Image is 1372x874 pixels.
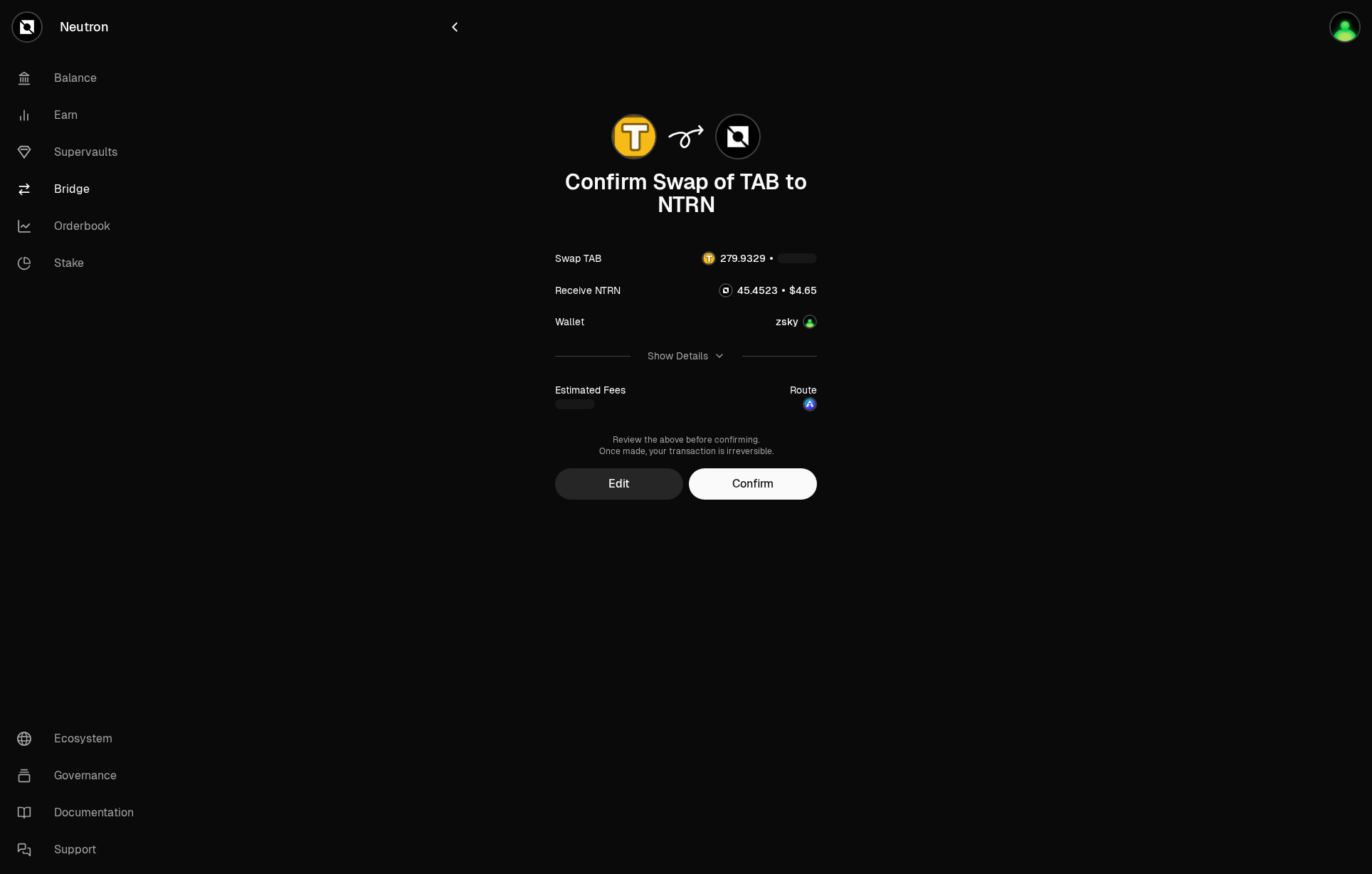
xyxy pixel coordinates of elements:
[703,253,714,264] img: TAB Logo
[790,383,817,397] div: Route
[555,251,602,265] div: Swap TAB
[804,399,816,410] img: neutron-astroport logo
[555,315,584,329] div: Wallet
[6,60,154,97] a: Balance
[648,349,708,363] div: Show Details
[613,115,655,158] img: TAB Logo
[555,383,626,397] div: Estimated Fees
[717,115,759,158] img: NTRN Logo
[6,134,154,171] a: Supervaults
[555,283,621,298] div: Receive NTRN
[6,757,154,794] a: Governance
[555,434,817,457] div: Review the above before confirming. Once made, your transaction is irreversible.
[720,285,732,296] img: NTRN Logo
[555,171,817,216] div: Confirm Swap of TAB to NTRN
[555,337,817,374] button: Show Details
[6,245,154,282] a: Stake
[6,831,154,868] a: Support
[555,468,683,500] button: Edit
[6,97,154,134] a: Earn
[689,468,817,500] button: Confirm
[6,208,154,245] a: Orderbook
[6,794,154,831] a: Documentation
[776,315,817,329] button: zskyAccount Image
[6,171,154,208] a: Bridge
[776,315,798,329] div: zsky
[6,720,154,757] a: Ecosystem
[1331,13,1359,41] img: zsky
[804,316,816,327] img: Account Image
